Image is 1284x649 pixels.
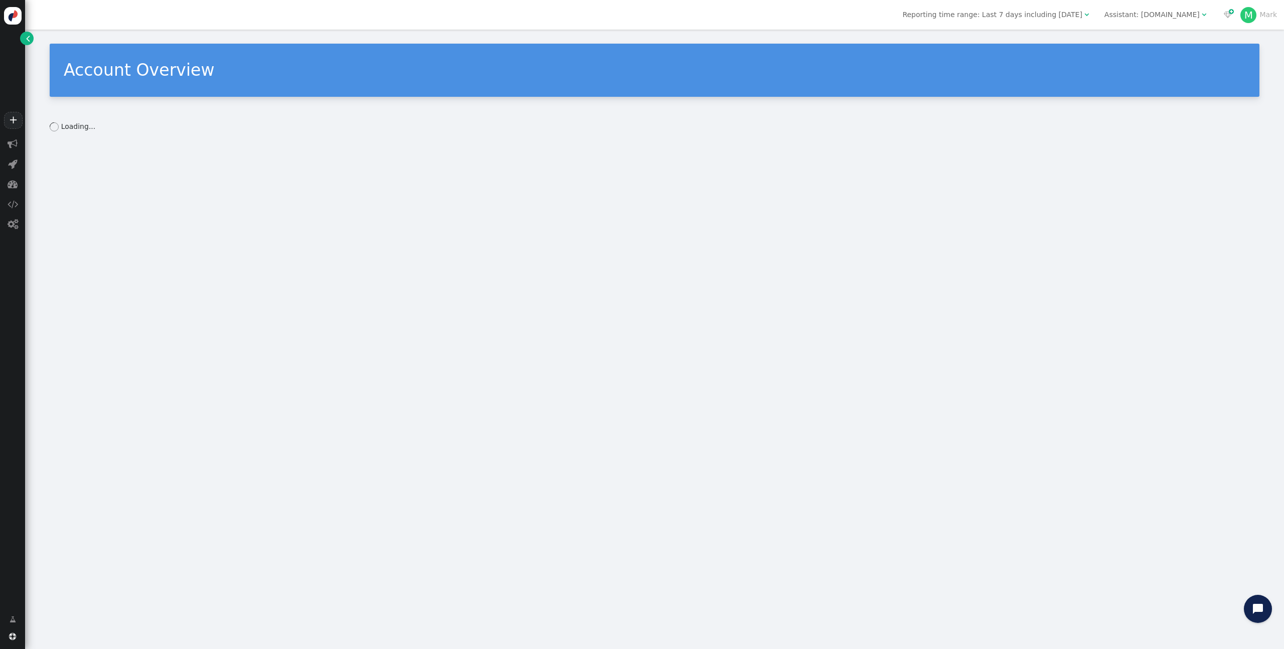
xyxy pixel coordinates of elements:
span:  [1202,11,1206,18]
span:  [8,159,18,169]
a: + [4,112,22,129]
span:  [1224,11,1232,18]
a:  [20,32,34,45]
img: logo-icon.svg [4,7,22,25]
div: M [1240,7,1256,23]
span:  [9,633,16,640]
div: Assistant: [DOMAIN_NAME] [1104,10,1200,20]
a: MMark [1240,11,1277,19]
span:  [8,219,18,229]
div: Account Overview [64,58,1245,83]
span:  [10,614,16,625]
span:  [26,33,30,44]
a:  [3,610,23,628]
span:  [8,199,18,209]
span:  [8,139,18,149]
span:  [1084,11,1089,18]
span: Reporting time range: Last 7 days including [DATE] [902,11,1082,19]
span:  [8,179,18,189]
span: Loading... [61,122,96,130]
